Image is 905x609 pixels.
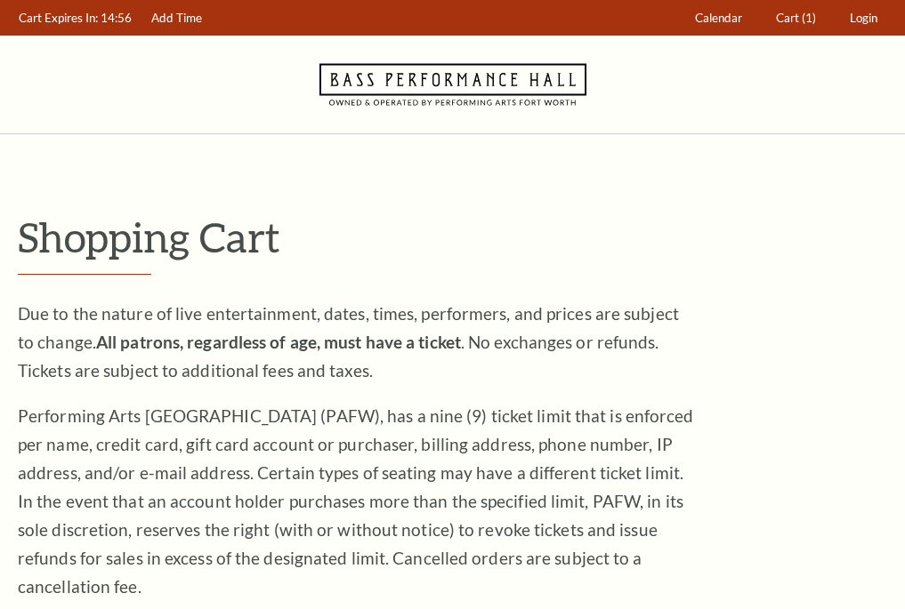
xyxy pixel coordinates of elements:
[18,303,679,381] span: Due to the nature of live entertainment, dates, times, performers, and prices are subject to chan...
[687,1,751,36] a: Calendar
[19,11,98,25] span: Cart Expires In:
[776,11,799,25] span: Cart
[802,11,816,25] span: (1)
[143,1,211,36] a: Add Time
[18,402,694,601] p: Performing Arts [GEOGRAPHIC_DATA] (PAFW), has a nine (9) ticket limit that is enforced per name, ...
[96,332,461,352] strong: All patrons, regardless of age, must have a ticket
[101,11,132,25] span: 14:56
[695,11,742,25] span: Calendar
[18,214,887,260] p: Shopping Cart
[842,1,886,36] a: Login
[850,11,877,25] span: Login
[768,1,825,36] a: Cart (1)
